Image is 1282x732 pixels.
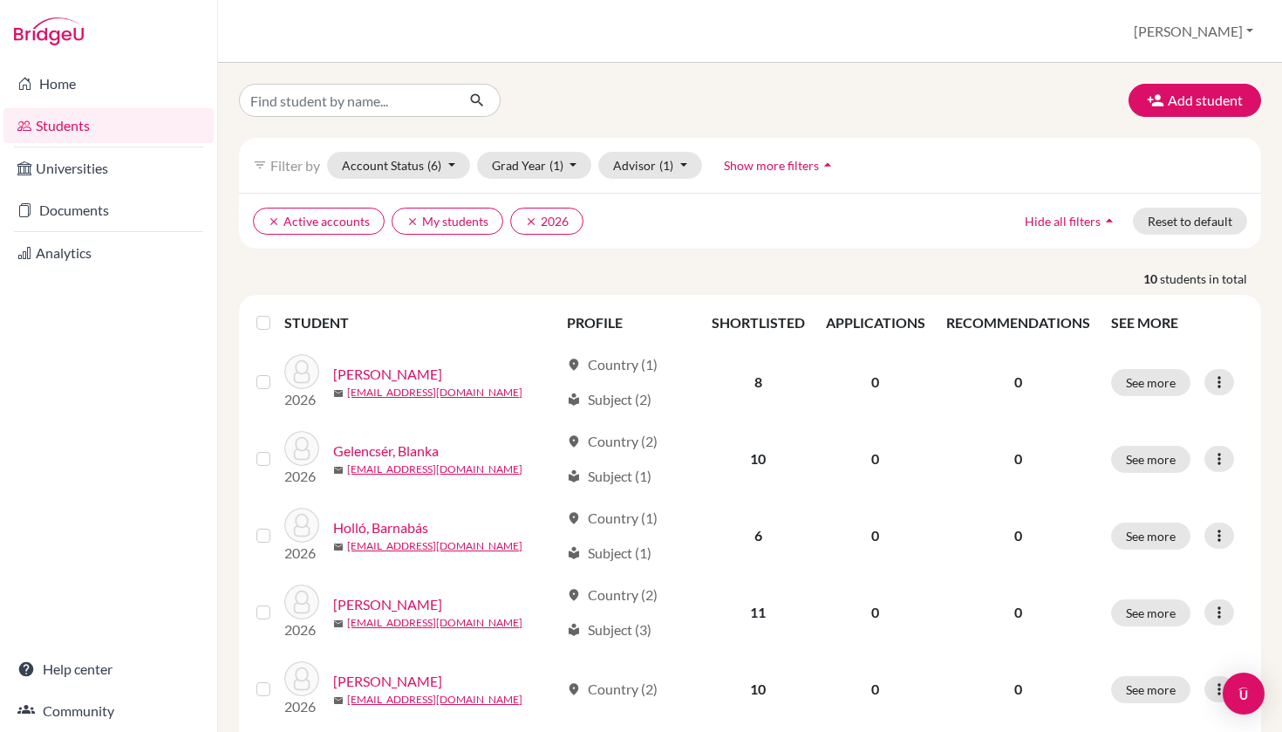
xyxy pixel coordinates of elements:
[1133,208,1247,235] button: Reset to default
[701,497,815,574] td: 6
[284,302,556,344] th: STUDENT
[1111,676,1190,703] button: See more
[333,364,442,385] a: [PERSON_NAME]
[284,389,319,410] p: 2026
[724,158,819,173] span: Show more filters
[936,302,1101,344] th: RECOMMENDATIONS
[347,692,522,708] a: [EMAIL_ADDRESS][DOMAIN_NAME]
[392,208,503,235] button: clearMy students
[268,215,280,228] i: clear
[270,157,320,174] span: Filter by
[3,193,214,228] a: Documents
[3,108,214,143] a: Students
[284,466,319,487] p: 2026
[567,354,658,375] div: Country (1)
[1101,212,1118,229] i: arrow_drop_up
[701,574,815,651] td: 11
[815,497,936,574] td: 0
[567,434,581,448] span: location_on
[253,158,267,172] i: filter_list
[347,538,522,554] a: [EMAIL_ADDRESS][DOMAIN_NAME]
[567,508,658,529] div: Country (1)
[1223,673,1265,715] div: Open Intercom Messenger
[1101,302,1254,344] th: SEE MORE
[946,525,1090,546] p: 0
[1111,369,1190,396] button: See more
[510,208,583,235] button: clear2026
[284,585,319,619] img: Kemecsei, Aron
[284,619,319,640] p: 2026
[1129,84,1261,117] button: Add student
[567,623,581,637] span: local_library
[427,158,441,173] span: (6)
[333,542,344,552] span: mail
[567,466,651,487] div: Subject (1)
[946,448,1090,469] p: 0
[333,465,344,475] span: mail
[701,421,815,497] td: 10
[284,543,319,564] p: 2026
[549,158,563,173] span: (1)
[567,588,581,602] span: location_on
[946,372,1090,393] p: 0
[477,152,592,179] button: Grad Year(1)
[815,302,936,344] th: APPLICATIONS
[347,462,522,477] a: [EMAIL_ADDRESS][DOMAIN_NAME]
[659,158,673,173] span: (1)
[3,652,214,687] a: Help center
[253,208,385,235] button: clearActive accounts
[333,594,442,615] a: [PERSON_NAME]
[1160,270,1261,288] span: students in total
[333,517,428,538] a: Holló, Barnabás
[406,215,419,228] i: clear
[3,694,214,729] a: Community
[333,441,439,462] a: Gelencsér, Blanka
[1111,599,1190,626] button: See more
[815,421,936,497] td: 0
[239,84,455,117] input: Find student by name...
[333,619,344,629] span: mail
[525,215,537,228] i: clear
[556,302,701,344] th: PROFILE
[567,546,581,560] span: local_library
[1010,208,1133,235] button: Hide all filtersarrow_drop_up
[3,151,214,186] a: Universities
[1126,15,1261,48] button: [PERSON_NAME]
[701,302,815,344] th: SHORTLISTED
[815,651,936,728] td: 0
[815,344,936,421] td: 0
[567,393,581,407] span: local_library
[284,431,319,466] img: Gelencsér, Blanka
[1025,214,1101,229] span: Hide all filters
[567,585,658,605] div: Country (2)
[598,152,702,179] button: Advisor(1)
[3,236,214,270] a: Analytics
[284,354,319,389] img: Domonkos, Luca
[347,385,522,400] a: [EMAIL_ADDRESS][DOMAIN_NAME]
[347,615,522,631] a: [EMAIL_ADDRESS][DOMAIN_NAME]
[567,358,581,372] span: location_on
[284,508,319,543] img: Holló, Barnabás
[284,661,319,696] img: Kosztolányi, Niki
[946,679,1090,700] p: 0
[1143,270,1160,288] strong: 10
[567,389,651,410] div: Subject (2)
[567,511,581,525] span: location_on
[284,696,319,717] p: 2026
[1111,446,1190,473] button: See more
[14,17,84,45] img: Bridge-U
[1111,523,1190,550] button: See more
[819,156,836,174] i: arrow_drop_up
[567,431,658,452] div: Country (2)
[567,619,651,640] div: Subject (3)
[333,671,442,692] a: [PERSON_NAME]
[709,152,851,179] button: Show more filtersarrow_drop_up
[3,66,214,101] a: Home
[333,388,344,399] span: mail
[946,602,1090,623] p: 0
[701,651,815,728] td: 10
[567,469,581,483] span: local_library
[567,682,581,696] span: location_on
[701,344,815,421] td: 8
[567,543,651,564] div: Subject (1)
